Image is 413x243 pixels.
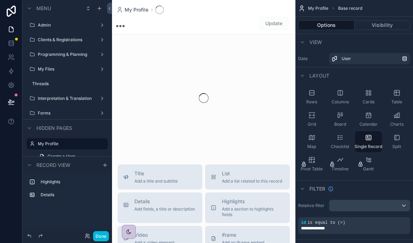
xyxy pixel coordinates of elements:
button: Options [298,20,355,30]
span: Hidden pages [36,125,72,132]
span: Record view [36,162,70,169]
span: Base record [338,6,362,11]
button: Checklist [327,131,353,152]
span: Columns [331,99,349,105]
label: Details [41,192,102,198]
button: Split [383,131,410,152]
label: Clients & Registrations [38,37,94,43]
span: View [309,39,322,46]
label: Interpretation & Translation [38,96,94,101]
a: My Profile [116,6,148,13]
button: Calendar [355,109,382,130]
button: Done [93,231,109,241]
button: Grid [298,109,325,130]
button: Timeline [327,154,353,175]
span: Table [391,99,402,105]
button: Table [383,87,410,108]
span: My Profile [125,6,148,13]
label: Admin [38,22,94,28]
button: Board [327,109,353,130]
a: Create a User [35,151,108,162]
label: Relative filter [298,203,326,208]
span: Timeline [331,166,349,172]
span: Gantt [363,166,374,172]
button: Cards [355,87,382,108]
label: My Files [38,66,94,72]
span: Pivot Table [301,166,323,172]
span: Split [392,144,401,149]
span: id [301,220,306,225]
span: Rows [306,99,317,105]
span: is equal to (=) [307,220,345,225]
button: Single Record [355,131,382,152]
button: Rows [298,87,325,108]
label: Data [298,56,326,61]
span: Charts [390,121,404,127]
span: Board [334,121,346,127]
div: scrollable content [22,173,112,207]
label: Forms [38,110,94,116]
button: Pivot Table [298,154,325,175]
span: Map [307,144,316,149]
label: Threads [32,81,104,87]
span: User [342,56,351,61]
button: Map [298,131,325,152]
span: Create a User [48,154,75,159]
span: Checklist [331,144,349,149]
span: Single Record [355,144,382,149]
button: Columns [327,87,353,108]
button: Charts [383,109,410,130]
span: Cards [363,99,374,105]
span: Calendar [359,121,378,127]
label: Programming & Planning [38,52,94,57]
span: Filter [309,185,325,192]
span: Grid [308,121,316,127]
span: Menu [36,5,51,12]
span: Layout [309,72,329,79]
label: Highlights [41,179,102,185]
label: My Profile [38,141,104,147]
span: My Profile [308,6,328,11]
a: User [329,53,410,64]
button: Gantt [355,154,382,175]
button: Visibility [355,20,411,30]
